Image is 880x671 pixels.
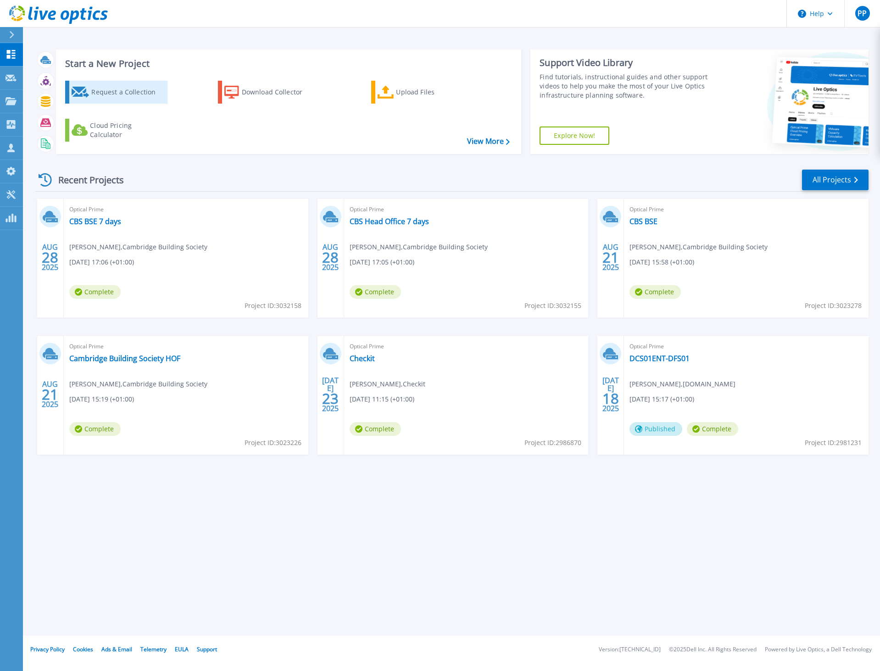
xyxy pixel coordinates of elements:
span: Optical Prime [69,204,303,214]
a: Privacy Policy [30,645,65,653]
li: © 2025 Dell Inc. All Rights Reserved [669,647,757,653]
span: Project ID: 3032155 [524,301,581,311]
span: PP [858,10,867,17]
div: Upload Files [396,83,469,101]
span: [DATE] 17:05 (+01:00) [350,257,414,267]
a: CBS BSE [629,217,657,226]
span: [DATE] 15:58 (+01:00) [629,257,694,267]
span: [DATE] 15:19 (+01:00) [69,394,134,404]
div: Recent Projects [35,169,136,191]
span: 23 [322,395,339,402]
a: Upload Files [371,81,473,104]
span: Optical Prime [629,341,863,352]
span: Complete [350,422,401,436]
span: Optical Prime [350,341,583,352]
span: [DATE] 11:15 (+01:00) [350,394,414,404]
span: 28 [322,253,339,261]
a: Support [197,645,217,653]
div: AUG 2025 [322,241,339,274]
a: DCS01ENT-DFS01 [629,354,690,363]
li: Powered by Live Optics, a Dell Technology [765,647,872,653]
span: [PERSON_NAME] , Cambridge Building Society [629,242,768,252]
a: Ads & Email [101,645,132,653]
span: Optical Prime [350,204,583,214]
a: View More [467,137,510,146]
span: Project ID: 2981231 [805,438,862,448]
div: Cloud Pricing Calculator [90,121,163,139]
span: Project ID: 3032158 [245,301,301,311]
a: Download Collector [218,81,320,104]
div: AUG 2025 [41,241,59,274]
span: [PERSON_NAME] , Checkit [350,379,425,389]
span: Project ID: 3023278 [805,301,862,311]
span: 28 [42,253,58,261]
span: [DATE] 15:17 (+01:00) [629,394,694,404]
span: Project ID: 3023226 [245,438,301,448]
a: CBS Head Office 7 days [350,217,429,226]
div: Find tutorials, instructional guides and other support videos to help you make the most of your L... [540,72,712,100]
span: Complete [629,285,681,299]
span: [PERSON_NAME] , Cambridge Building Society [350,242,488,252]
a: Cambridge Building Society HOF [69,354,180,363]
a: Checkit [350,354,375,363]
a: Explore Now! [540,126,609,145]
span: [PERSON_NAME] , [DOMAIN_NAME] [629,379,735,389]
span: [PERSON_NAME] , Cambridge Building Society [69,242,207,252]
li: Version: [TECHNICAL_ID] [599,647,661,653]
span: Complete [69,285,121,299]
span: Complete [687,422,738,436]
div: [DATE] 2025 [602,378,619,411]
span: 21 [42,390,58,398]
a: All Projects [802,170,869,190]
a: Cloud Pricing Calculator [65,119,167,142]
span: Project ID: 2986870 [524,438,581,448]
div: Download Collector [242,83,315,101]
div: AUG 2025 [602,241,619,274]
div: Request a Collection [91,83,165,101]
span: [DATE] 17:06 (+01:00) [69,257,134,267]
h3: Start a New Project [65,59,509,69]
span: 18 [602,395,619,402]
span: 21 [602,253,619,261]
a: Telemetry [140,645,167,653]
span: Complete [69,422,121,436]
span: Optical Prime [69,341,303,352]
a: Request a Collection [65,81,167,104]
a: Cookies [73,645,93,653]
div: [DATE] 2025 [322,378,339,411]
a: CBS BSE 7 days [69,217,121,226]
div: AUG 2025 [41,378,59,411]
a: EULA [175,645,189,653]
div: Support Video Library [540,57,712,69]
span: Optical Prime [629,204,863,214]
span: [PERSON_NAME] , Cambridge Building Society [69,379,207,389]
span: Published [629,422,682,436]
span: Complete [350,285,401,299]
